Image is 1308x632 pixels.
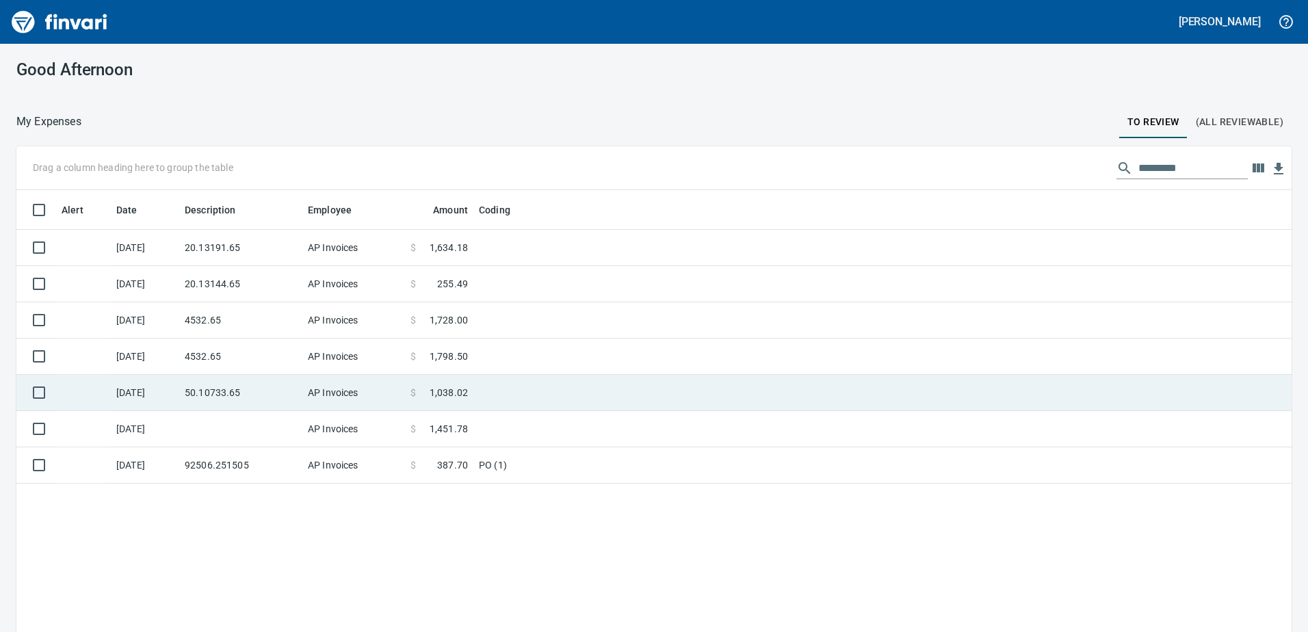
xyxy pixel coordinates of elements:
[16,60,419,79] h3: Good Afternoon
[437,277,468,291] span: 255.49
[1179,14,1261,29] h5: [PERSON_NAME]
[116,202,155,218] span: Date
[302,447,405,484] td: AP Invoices
[111,266,179,302] td: [DATE]
[116,202,138,218] span: Date
[1196,114,1283,131] span: (All Reviewable)
[308,202,369,218] span: Employee
[62,202,83,218] span: Alert
[179,375,302,411] td: 50.10733.65
[179,230,302,266] td: 20.13191.65
[415,202,468,218] span: Amount
[302,375,405,411] td: AP Invoices
[185,202,236,218] span: Description
[1248,158,1268,179] button: Choose columns to display
[302,266,405,302] td: AP Invoices
[430,350,468,363] span: 1,798.50
[433,202,468,218] span: Amount
[62,202,101,218] span: Alert
[479,202,510,218] span: Coding
[33,161,233,174] p: Drag a column heading here to group the table
[430,241,468,254] span: 1,634.18
[437,458,468,472] span: 387.70
[479,202,528,218] span: Coding
[302,411,405,447] td: AP Invoices
[1268,159,1289,179] button: Download Table
[430,313,468,327] span: 1,728.00
[308,202,352,218] span: Employee
[179,339,302,375] td: 4532.65
[111,447,179,484] td: [DATE]
[473,447,815,484] td: PO (1)
[430,422,468,436] span: 1,451.78
[410,422,416,436] span: $
[111,411,179,447] td: [DATE]
[302,230,405,266] td: AP Invoices
[179,266,302,302] td: 20.13144.65
[111,375,179,411] td: [DATE]
[8,5,111,38] img: Finvari
[179,302,302,339] td: 4532.65
[179,447,302,484] td: 92506.251505
[16,114,81,130] nav: breadcrumb
[16,114,81,130] p: My Expenses
[111,302,179,339] td: [DATE]
[185,202,254,218] span: Description
[1127,114,1179,131] span: To Review
[430,386,468,399] span: 1,038.02
[111,230,179,266] td: [DATE]
[302,339,405,375] td: AP Invoices
[410,277,416,291] span: $
[410,458,416,472] span: $
[410,313,416,327] span: $
[410,241,416,254] span: $
[302,302,405,339] td: AP Invoices
[111,339,179,375] td: [DATE]
[410,350,416,363] span: $
[1175,11,1264,32] button: [PERSON_NAME]
[410,386,416,399] span: $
